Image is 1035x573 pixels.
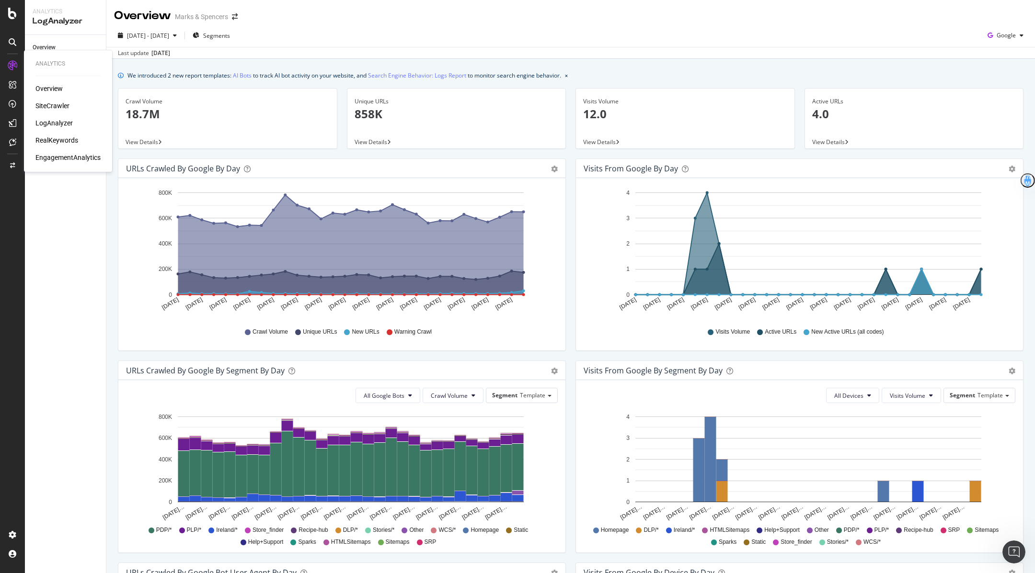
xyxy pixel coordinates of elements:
span: Store_finder [253,526,284,534]
div: [DATE] [151,49,170,57]
span: Sparks [298,538,316,546]
span: PDP/* [156,526,172,534]
text: 400K [159,240,172,247]
div: Help [PERSON_NAME] understand how they’re doing: [15,221,149,239]
div: Visits from Google by day [584,164,678,173]
span: Unique URLs [303,328,337,336]
svg: A chart. [584,411,1016,522]
span: View Details [355,138,387,146]
span: Template [520,391,545,399]
span: Static [751,538,766,546]
span: View Details [812,138,845,146]
div: Thanks for letting us know [20,270,130,279]
span: View Details [583,138,616,146]
div: gear [551,368,558,374]
button: [DATE] - [DATE] [114,28,181,43]
b: [PERSON_NAME] [41,60,95,67]
div: I'll connect you to one of our human agents who can assist you further with your request. [15,16,149,45]
span: Google [997,31,1016,39]
div: Close [168,4,185,21]
span: Store_finder [781,538,812,546]
div: Customer Support says… [8,215,184,246]
span: WCS/* [863,538,881,546]
div: Unique URLs [355,97,559,106]
text: [DATE] [690,296,709,311]
span: terrible [116,259,125,268]
span: [DATE] - [DATE] [127,32,169,40]
span: Stories/* [373,526,394,534]
text: 4 [626,190,630,196]
div: Renaud says… [8,79,184,202]
span: Help+Support [248,538,284,546]
text: [DATE] [785,296,804,311]
a: SiteCrawler [35,101,69,111]
text: 1 [626,266,630,273]
span: Help+Support [764,526,800,534]
text: [DATE] [952,296,971,311]
text: 600K [159,435,172,441]
span: Other [409,526,424,534]
svg: A chart. [584,186,1016,319]
text: [DATE] [256,296,275,311]
div: Hello Dervla, Thanks for your message. I am setting up the ad-hoc crawl for the subdomain. are th... [15,85,149,189]
span: Ireland/* [216,526,238,534]
button: close banner [563,68,570,82]
text: [DATE] [184,296,204,311]
span: All Google Bots [364,392,404,400]
text: 0 [169,499,172,506]
p: 12.0 [583,106,787,122]
div: We introduced 2 new report templates: to track AI bot activity on your website, and to monitor se... [127,70,561,80]
span: New Active URLs (all codes) [811,328,884,336]
div: Crawl Volume [126,97,330,106]
div: gear [1009,368,1015,374]
img: Profile image for Renaud [29,59,38,68]
text: [DATE] [833,296,852,311]
text: 2 [626,456,630,463]
svg: A chart. [126,186,558,319]
span: Active URLs [765,328,796,336]
text: [DATE] [761,296,781,311]
text: 2 [626,240,630,247]
div: Customer Support says… [8,246,184,385]
text: 400K [159,456,172,463]
span: Recipe-hub [904,526,933,534]
div: [DATE] [8,202,184,215]
span: HTMLSitemaps [710,526,749,534]
div: URLs Crawled by Google by day [126,164,240,173]
text: [DATE] [327,296,346,311]
text: [DATE] [161,296,180,311]
span: HTMLSitemaps [331,538,371,546]
div: Hello Dervla,Thanks for your message.I am setting up the ad-hoc crawl for the subdomain.are there... [8,79,157,194]
p: 18.7M [126,106,330,122]
iframe: Intercom live chat [1002,540,1025,563]
text: [DATE] [880,296,899,311]
button: Segments [189,28,234,43]
a: EngagementAnalytics [35,153,101,162]
span: Visits Volume [715,328,750,336]
div: I'll connect you to one of our human agents who can assist you further with your request. [8,11,157,50]
a: Search Engine Behavior: Logs Report [368,70,466,80]
text: [DATE] [208,296,228,311]
button: Crawl Volume [423,388,483,403]
div: info banner [118,70,1023,80]
img: Profile image for Renaud [27,5,43,21]
span: PDP/* [844,526,860,534]
button: Visits Volume [882,388,941,403]
a: LogAnalyzer [35,118,73,128]
span: Sparks [719,538,736,546]
span: SRP [948,526,960,534]
p: 858K [355,106,559,122]
span: Sitemaps [386,538,410,546]
div: RealKeywords [35,135,78,145]
button: go back [6,4,24,22]
text: [DATE] [642,296,661,311]
div: joined the conversation [41,59,163,68]
button: All Google Bots [356,388,420,403]
span: Static [514,526,528,534]
text: 0 [626,499,630,506]
div: Help [PERSON_NAME] understand how they’re doing: [8,215,157,245]
div: A chart. [126,411,558,522]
